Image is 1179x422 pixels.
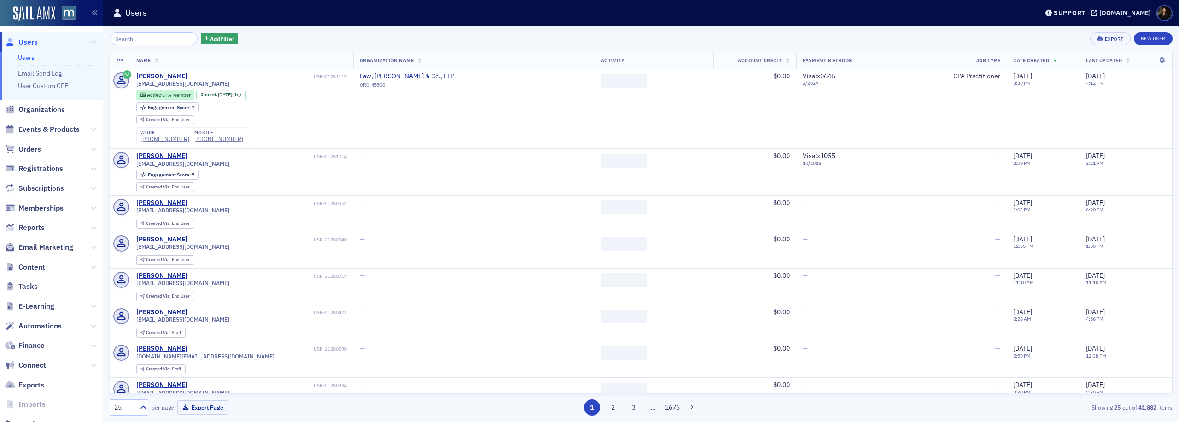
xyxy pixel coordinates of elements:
[146,366,172,372] span: Created Via :
[665,399,681,416] button: 1676
[773,271,790,280] span: $0.00
[136,90,195,100] div: Active: Active: CPA Member
[136,316,229,323] span: [EMAIL_ADDRESS][DOMAIN_NAME]
[773,308,790,316] span: $0.00
[136,280,229,287] span: [EMAIL_ADDRESS][DOMAIN_NAME]
[18,82,68,90] a: User Custom CPE
[18,301,54,311] span: E-Learning
[5,144,41,154] a: Orders
[146,117,190,123] div: End User
[148,105,194,110] div: 7
[136,170,199,180] div: Engagement Score: 7
[1013,381,1032,389] span: [DATE]
[189,237,347,243] div: USR-21280940
[140,92,190,98] a: Active CPA Member
[1013,199,1032,207] span: [DATE]
[803,235,808,243] span: —
[146,293,172,299] span: Created Via :
[136,152,187,160] a: [PERSON_NAME]
[152,403,174,411] label: per page
[1013,271,1032,280] span: [DATE]
[803,152,835,160] span: Visa : x1055
[1086,152,1105,160] span: [DATE]
[995,235,1000,243] span: —
[360,344,365,352] span: —
[18,164,63,174] span: Registrations
[18,340,45,351] span: Finance
[146,329,172,335] span: Created Via :
[146,367,181,372] div: Staff
[1105,36,1124,41] div: Export
[360,152,365,160] span: —
[1013,72,1032,80] span: [DATE]
[136,115,194,125] div: Created Via: End User
[5,164,63,174] a: Registrations
[136,292,194,301] div: Created Via: End User
[360,308,365,316] span: —
[5,242,73,252] a: Email Marketing
[1013,344,1032,352] span: [DATE]
[1134,32,1173,45] a: New User
[5,203,64,213] a: Memberships
[136,345,187,353] a: [PERSON_NAME]
[360,57,414,64] span: Organization Name
[803,344,808,352] span: —
[189,200,347,206] div: USR-21280952
[218,92,241,98] div: (1d)
[995,308,1000,316] span: —
[995,344,1000,352] span: —
[18,124,80,135] span: Events & Products
[55,6,76,22] a: View Homepage
[18,223,45,233] span: Reports
[5,360,46,370] a: Connect
[1086,160,1103,166] time: 3:21 PM
[136,102,199,112] div: Engagement Score: 7
[995,271,1000,280] span: —
[1137,403,1158,411] strong: 41,882
[601,273,647,287] span: ‌
[136,160,229,167] span: [EMAIL_ADDRESS][DOMAIN_NAME]
[995,152,1000,160] span: —
[5,380,44,390] a: Exports
[62,6,76,20] img: SailAMX
[18,144,41,154] span: Orders
[136,328,186,338] div: Created Via: Staff
[601,310,647,323] span: ‌
[803,308,808,316] span: —
[1013,243,1033,249] time: 12:55 PM
[136,219,194,229] div: Created Via: End User
[136,381,187,389] a: [PERSON_NAME]
[5,301,54,311] a: E-Learning
[803,199,808,207] span: —
[1086,235,1105,243] span: [DATE]
[738,57,782,64] span: Account Credit
[136,243,229,250] span: [EMAIL_ADDRESS][DOMAIN_NAME]
[136,199,187,207] div: [PERSON_NAME]
[1013,57,1049,64] span: Date Created
[148,172,194,177] div: 7
[1099,9,1151,17] div: [DOMAIN_NAME]
[601,237,647,251] span: ‌
[360,235,365,243] span: —
[136,272,187,280] a: [PERSON_NAME]
[803,381,808,389] span: —
[136,364,186,374] div: Created Via: Staff
[140,135,189,142] a: [PHONE_NUMBER]
[136,308,187,316] div: [PERSON_NAME]
[995,199,1000,207] span: —
[1086,316,1103,322] time: 4:56 PM
[1013,352,1031,359] time: 2:59 PM
[136,255,194,265] div: Created Via: End User
[136,72,187,81] div: [PERSON_NAME]
[1090,32,1130,45] button: Export
[146,184,172,190] span: Created Via :
[1091,10,1154,16] button: [DOMAIN_NAME]
[13,6,55,21] img: SailAMX
[146,117,172,123] span: Created Via :
[773,235,790,243] span: $0.00
[136,182,194,192] div: Created Via: End User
